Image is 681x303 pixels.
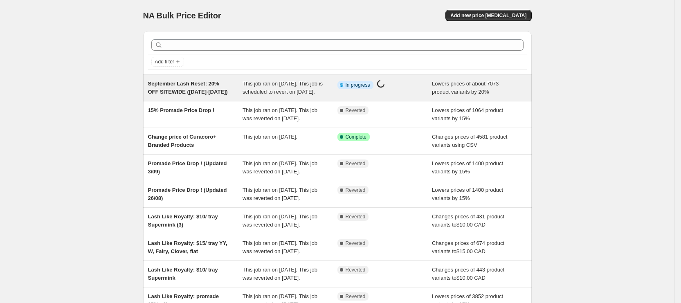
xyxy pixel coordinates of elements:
[346,240,366,247] span: Reverted
[346,82,370,88] span: In progress
[243,240,317,254] span: This job ran on [DATE]. This job was reverted on [DATE].
[243,134,297,140] span: This job ran on [DATE].
[155,58,174,65] span: Add filter
[148,267,218,281] span: Lash Like Royalty: $10/ tray Supermink
[432,160,503,175] span: Lowers prices of 1400 product variants by 15%
[432,267,504,281] span: Changes prices of 443 product variants to
[148,81,228,95] span: September Lash Reset: 20% OFF SITEWIDE ([DATE]-[DATE])
[346,293,366,300] span: Reverted
[346,187,366,193] span: Reverted
[346,107,366,114] span: Reverted
[243,187,317,201] span: This job ran on [DATE]. This job was reverted on [DATE].
[148,107,215,113] span: 15% Promade Price Drop !
[346,160,366,167] span: Reverted
[432,187,503,201] span: Lowers prices of 1400 product variants by 15%
[450,12,526,19] span: Add new price [MEDICAL_DATA]
[148,213,218,228] span: Lash Like Royalty: $10/ tray Supermink (3)
[432,81,499,95] span: Lowers prices of about 7073 product variants by 20%
[148,240,227,254] span: Lash Like Royalty: $15/ tray YY, W, Fairy, Clover, flat
[151,57,184,67] button: Add filter
[432,134,507,148] span: Changes prices of 4581 product variants using CSV
[148,187,227,201] span: Promade Price Drop ! (Updated 26/08)
[445,10,531,21] button: Add new price [MEDICAL_DATA]
[432,240,504,254] span: Changes prices of 674 product variants to
[346,213,366,220] span: Reverted
[243,107,317,121] span: This job ran on [DATE]. This job was reverted on [DATE].
[148,160,227,175] span: Promade Price Drop ! (Updated 3/09)
[432,107,503,121] span: Lowers prices of 1064 product variants by 15%
[243,160,317,175] span: This job ran on [DATE]. This job was reverted on [DATE].
[143,11,221,20] span: NA Bulk Price Editor
[432,213,504,228] span: Changes prices of 431 product variants to
[346,267,366,273] span: Reverted
[346,134,366,140] span: Complete
[243,267,317,281] span: This job ran on [DATE]. This job was reverted on [DATE].
[456,248,485,254] span: $15.00 CAD
[243,81,323,95] span: This job ran on [DATE]. This job is scheduled to revert on [DATE].
[243,213,317,228] span: This job ran on [DATE]. This job was reverted on [DATE].
[456,275,485,281] span: $10.00 CAD
[456,222,485,228] span: $10.00 CAD
[148,134,216,148] span: Change price of Curacoro+ Branded Products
